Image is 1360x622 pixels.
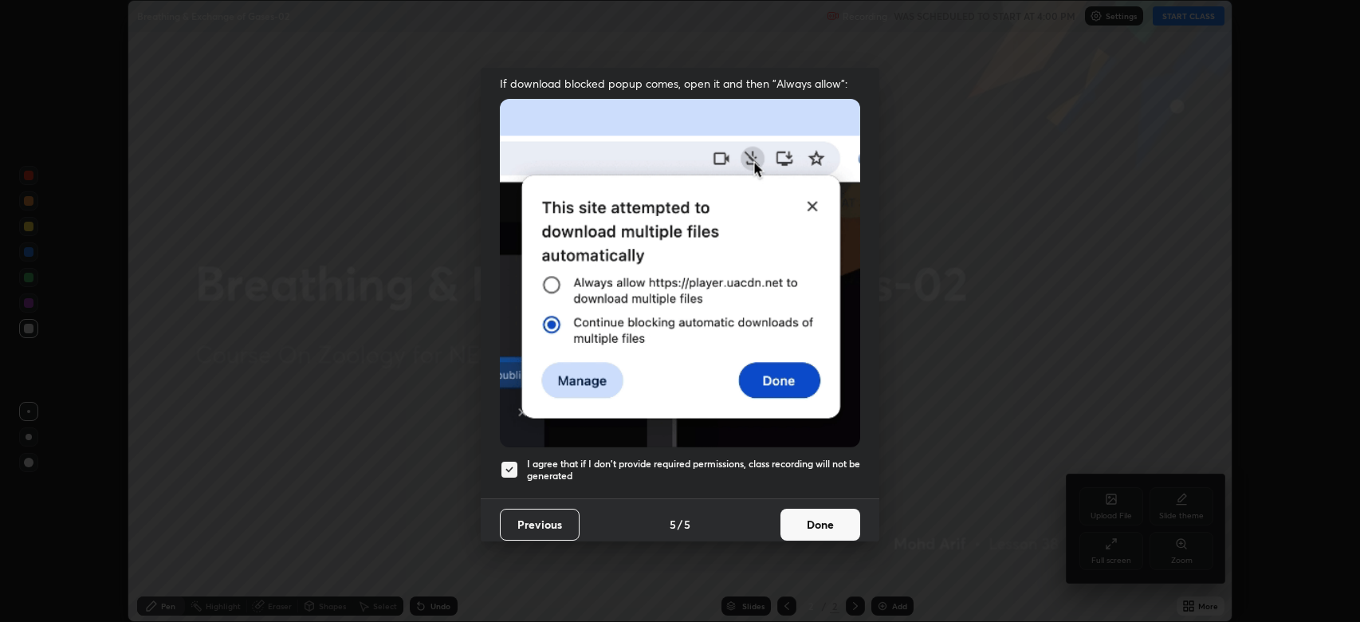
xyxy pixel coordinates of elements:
img: downloads-permission-blocked.gif [500,99,860,447]
h4: / [678,516,682,533]
h4: 5 [684,516,690,533]
button: Previous [500,509,580,541]
h5: I agree that if I don't provide required permissions, class recording will not be generated [527,458,860,482]
button: Done [780,509,860,541]
h4: 5 [670,516,676,533]
span: If download blocked popup comes, open it and then "Always allow": [500,76,860,91]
